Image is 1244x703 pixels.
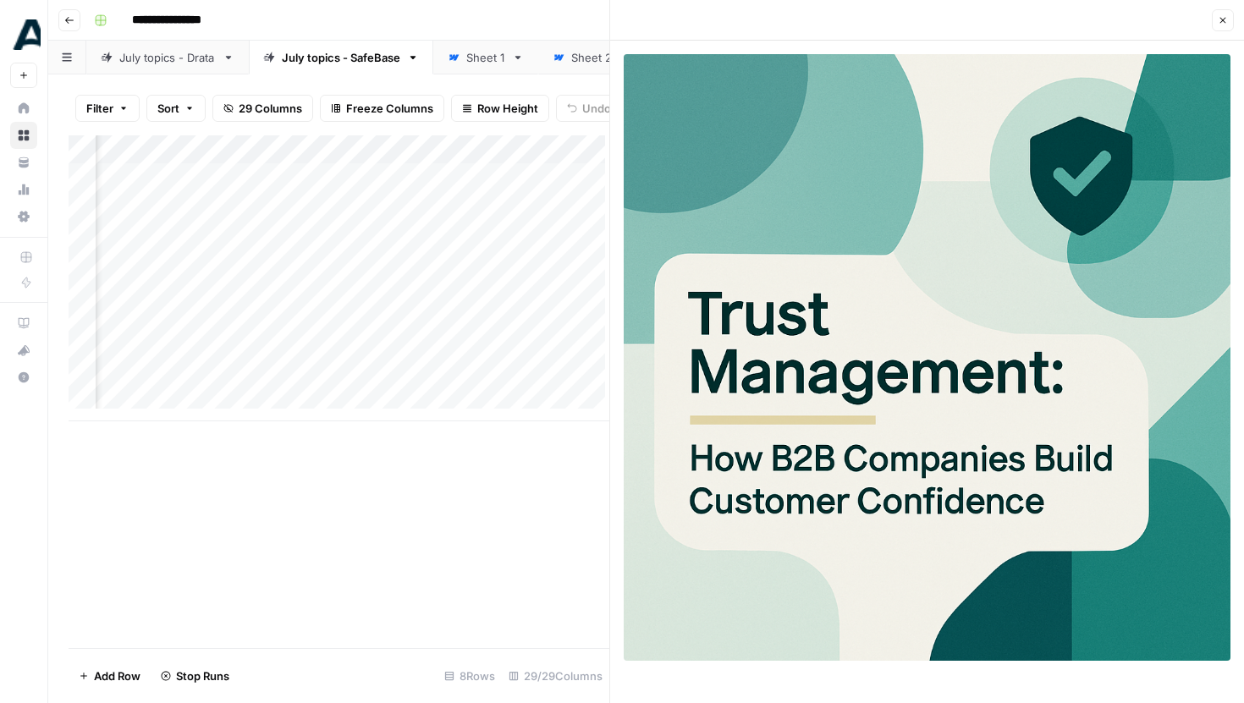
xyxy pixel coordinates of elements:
[86,100,113,117] span: Filter
[320,95,444,122] button: Freeze Columns
[10,203,37,230] a: Settings
[538,41,645,74] a: Sheet 2
[10,122,37,149] a: Browse
[239,100,302,117] span: 29 Columns
[119,49,216,66] div: July topics - Drata
[451,95,549,122] button: Row Height
[11,338,36,363] div: What's new?
[146,95,206,122] button: Sort
[75,95,140,122] button: Filter
[10,19,41,50] img: Drata Logo
[10,337,37,364] button: What's new?
[176,667,229,684] span: Stop Runs
[151,662,239,689] button: Stop Runs
[571,49,612,66] div: Sheet 2
[282,49,400,66] div: July topics - SafeBase
[556,95,622,122] button: Undo
[438,662,502,689] div: 8 Rows
[157,100,179,117] span: Sort
[10,95,37,122] a: Home
[346,100,433,117] span: Freeze Columns
[86,41,249,74] a: July topics - Drata
[69,662,151,689] button: Add Row
[477,100,538,117] span: Row Height
[10,14,37,56] button: Workspace: Drata
[433,41,538,74] a: Sheet 1
[10,176,37,203] a: Usage
[582,100,611,117] span: Undo
[94,667,140,684] span: Add Row
[10,364,37,391] button: Help + Support
[212,95,313,122] button: 29 Columns
[466,49,505,66] div: Sheet 1
[624,54,1230,661] img: Row/Cell
[249,41,433,74] a: July topics - SafeBase
[10,149,37,176] a: Your Data
[10,310,37,337] a: AirOps Academy
[502,662,609,689] div: 29/29 Columns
